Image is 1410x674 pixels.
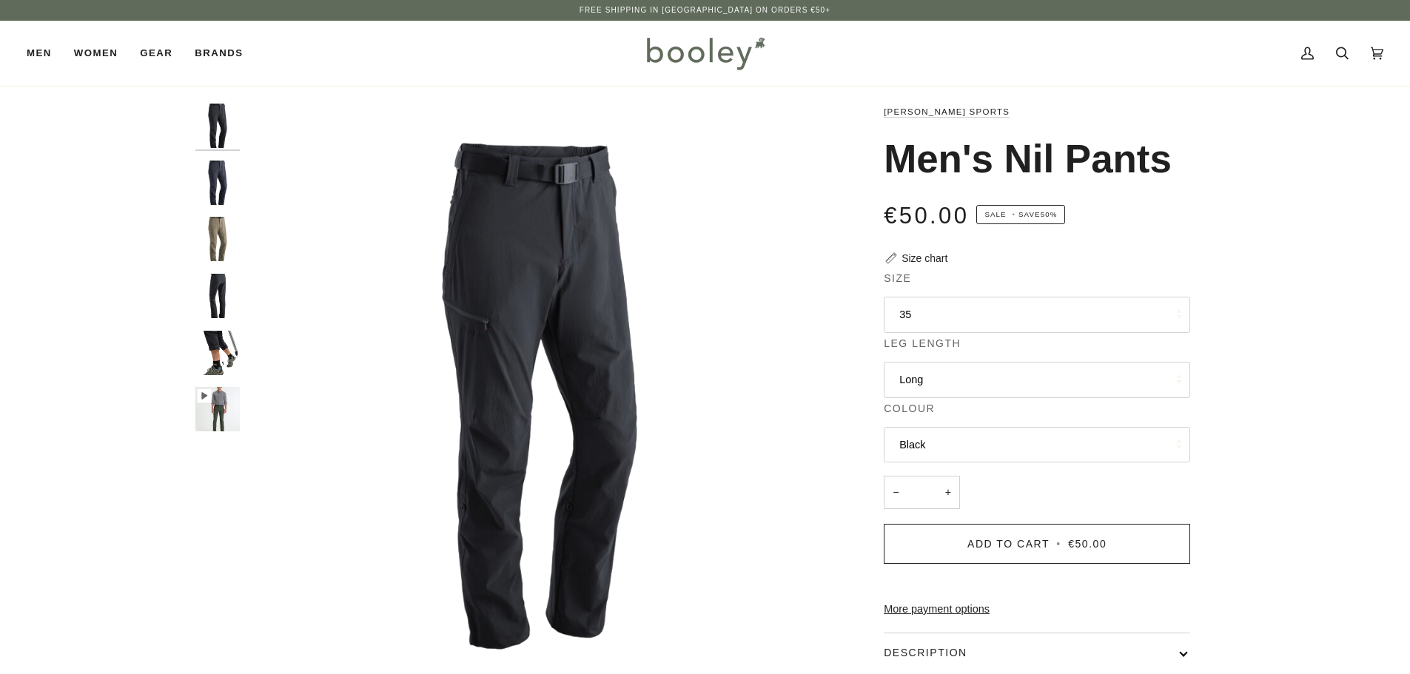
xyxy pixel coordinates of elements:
[27,46,52,61] span: Men
[884,362,1190,398] button: Long
[902,251,947,266] div: Size chart
[884,271,911,286] span: Size
[884,524,1190,564] button: Add to Cart • €50.00
[884,107,1010,116] a: [PERSON_NAME] Sports
[580,4,830,16] p: Free Shipping in [GEOGRAPHIC_DATA] on Orders €50+
[976,205,1065,224] span: Save
[884,297,1190,333] button: 35
[884,401,935,417] span: Colour
[27,21,63,86] a: Men
[1009,210,1018,218] em: •
[63,21,129,86] a: Women
[195,104,240,148] img: Maier Sports Men's Nil Pants Black - Booley Galway
[884,601,1190,618] a: More payment options
[195,331,240,375] img: Maier Sports Men's Nil Pants Black - Booley Galway
[195,161,240,205] img: Maier Sports Men's Nil Pants Night Sky - Booley Galway
[884,427,1190,463] button: Black
[195,217,240,261] img: Maier Sports Men's Nil Pants Night Sky Coriander - Booley Galway
[884,135,1172,183] h1: Men's Nil Pants
[195,387,240,431] img: Men's Nil Pants
[1053,538,1064,550] span: •
[1068,538,1107,550] span: €50.00
[129,21,184,86] a: Gear
[74,46,118,61] span: Women
[184,21,254,86] a: Brands
[884,476,960,509] input: Quantity
[884,336,961,351] span: Leg Length
[1041,210,1058,218] span: 50%
[195,46,243,61] span: Brands
[967,538,1050,550] span: Add to Cart
[884,203,969,229] span: €50.00
[140,46,172,61] span: Gear
[884,476,907,509] button: −
[640,32,770,75] img: Booley
[195,274,240,318] img: Maier Sports Men's Nil Pants Black - Booley Galway
[984,210,1006,218] span: Sale
[936,476,960,509] button: +
[884,633,1190,673] button: Description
